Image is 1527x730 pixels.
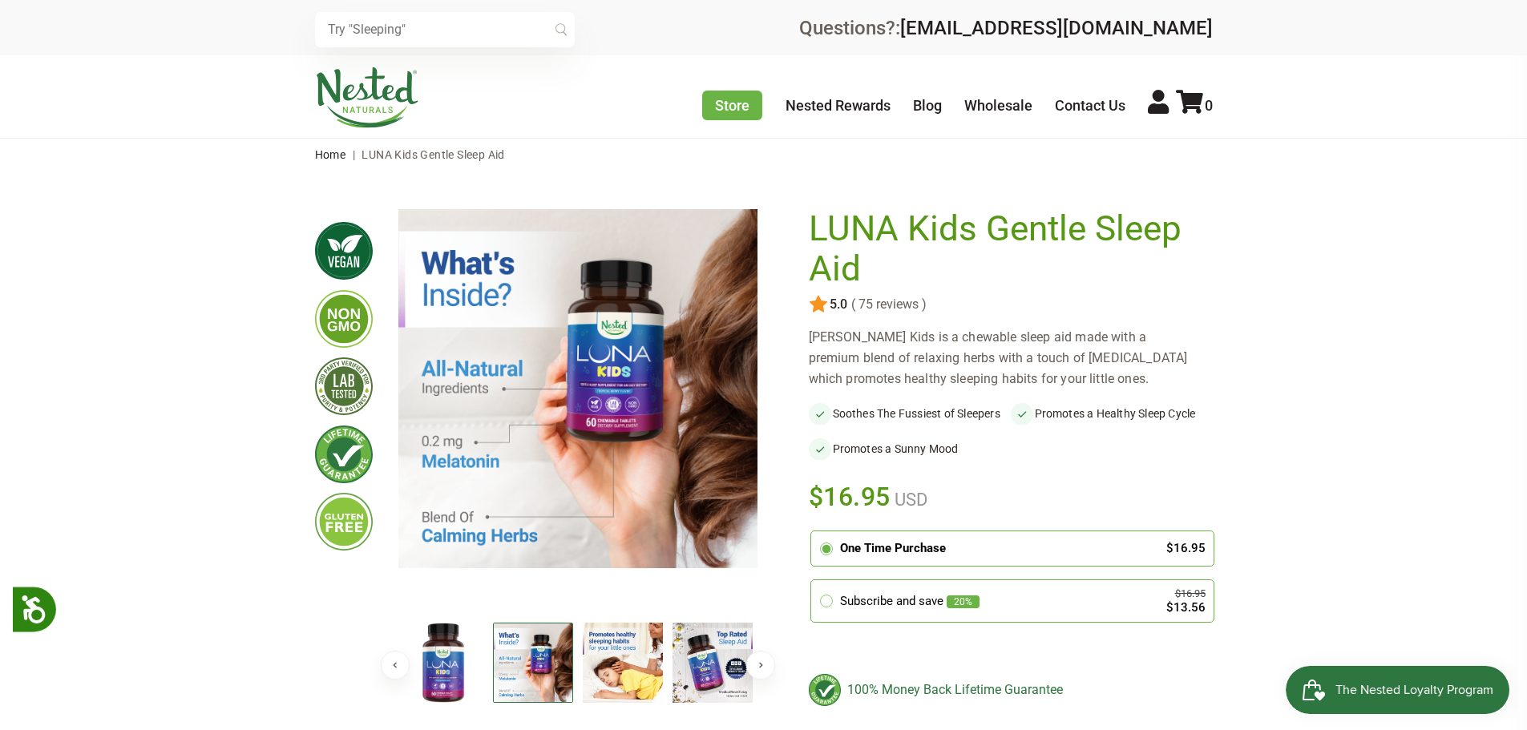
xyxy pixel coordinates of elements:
div: 100% Money Back Lifetime Guarantee [809,674,1213,706]
span: ( 75 reviews ) [847,297,927,312]
img: star.svg [809,295,828,314]
div: Questions?: [799,18,1213,38]
img: glutenfree [315,493,373,551]
img: LUNA Kids Gentle Sleep Aid [403,623,483,703]
span: 5.0 [828,297,847,312]
button: Previous [381,651,410,680]
img: LUNA Kids Gentle Sleep Aid [398,209,757,568]
a: Nested Rewards [786,97,891,114]
img: badge-lifetimeguarantee-color.svg [809,674,841,706]
img: LUNA Kids Gentle Sleep Aid [583,623,663,703]
span: LUNA Kids Gentle Sleep Aid [362,148,504,161]
img: thirdpartytested [315,357,373,415]
li: Promotes a Sunny Mood [809,438,1011,460]
img: vegan [315,222,373,280]
a: Store [702,91,762,120]
nav: breadcrumbs [315,139,1213,171]
li: Promotes a Healthy Sleep Cycle [1011,402,1213,425]
img: Nested Naturals [315,67,419,128]
li: Soothes The Fussiest of Sleepers [809,402,1011,425]
span: | [349,148,359,161]
h1: LUNA Kids Gentle Sleep Aid [809,209,1205,288]
a: Wholesale [964,97,1032,114]
img: lifetimeguarantee [315,425,373,483]
span: 0 [1205,97,1213,114]
a: Blog [913,97,942,114]
img: gmofree [315,290,373,348]
a: 0 [1176,97,1213,114]
a: [EMAIL_ADDRESS][DOMAIN_NAME] [900,17,1213,39]
a: Contact Us [1055,97,1125,114]
input: Try "Sleeping" [315,12,575,47]
a: Home [315,148,346,161]
button: Next [746,651,775,680]
span: $16.95 [809,479,891,514]
img: LUNA Kids Gentle Sleep Aid [493,623,573,703]
img: LUNA Kids Gentle Sleep Aid [673,623,753,703]
span: USD [891,490,927,510]
div: [PERSON_NAME] Kids is a chewable sleep aid made with a premium blend of relaxing herbs with a tou... [809,327,1213,389]
iframe: Button to open loyalty program pop-up [1286,666,1511,714]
